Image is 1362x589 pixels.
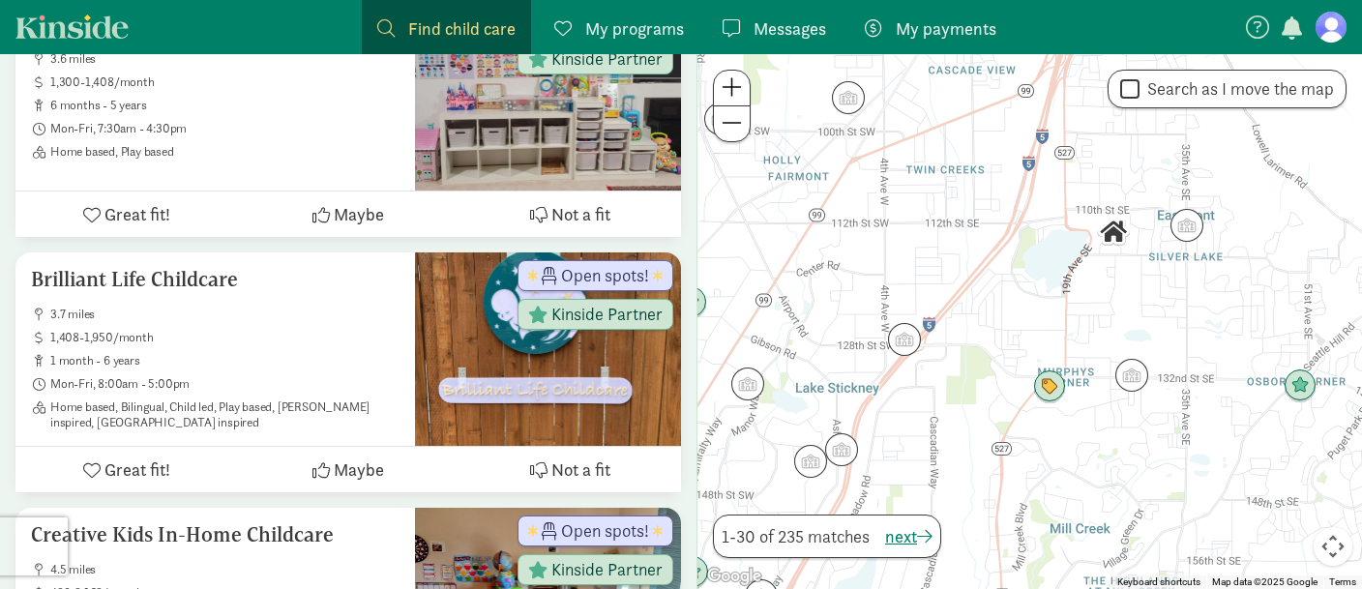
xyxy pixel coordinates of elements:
[50,353,400,368] span: 1 month - 6 years
[722,523,870,549] span: 1-30 of 235 matches
[31,523,400,546] h5: Creative Kids In-Home Childcare
[824,74,873,122] div: Click to see details
[724,360,772,408] div: Click to see details
[702,564,766,589] img: Google
[50,98,400,113] span: 6 months - 5 years
[754,15,826,42] span: Messages
[1089,208,1138,256] div: Click to see details
[666,279,715,327] div: Click to see details
[551,50,663,68] span: Kinside Partner
[459,191,681,237] button: Not a fit
[885,523,933,549] button: next
[1108,351,1156,399] div: Click to see details
[334,456,384,483] span: Maybe
[50,399,400,430] span: Home based, Bilingual, Child led, Play based, [PERSON_NAME] inspired, [GEOGRAPHIC_DATA] inspired
[50,51,400,67] span: 3.6 miles
[561,267,649,284] span: Open spots!
[50,144,400,160] span: Home based, Play based
[408,15,516,42] span: Find child care
[817,426,866,474] div: Click to see details
[702,564,766,589] a: Open this area in Google Maps (opens a new window)
[237,191,459,237] button: Maybe
[50,74,400,90] span: 1,300-1,408/month
[459,447,681,492] button: Not a fit
[585,15,684,42] span: My programs
[1212,576,1318,587] span: Map data ©2025 Google
[1276,362,1324,410] div: Click to see details
[237,447,459,492] button: Maybe
[551,561,663,578] span: Kinside Partner
[1140,77,1334,101] label: Search as I move the map
[551,201,610,227] span: Not a fit
[50,307,400,322] span: 3.7 miles
[50,562,400,577] span: 4.5 miles
[880,315,929,364] div: Click to see details
[50,330,400,345] span: 1,408-1,950/month
[15,191,237,237] button: Great fit!
[696,95,745,143] div: Click to see details
[896,15,996,42] span: My payments
[50,121,400,136] span: Mon-Fri, 7:30am - 4:30pm
[1163,201,1211,250] div: Click to see details
[104,456,170,483] span: Great fit!
[31,268,400,291] h5: Brilliant Life Childcare
[1329,576,1356,587] a: Terms (opens in new tab)
[1025,363,1074,411] div: Click to see details
[551,306,663,323] span: Kinside Partner
[334,201,384,227] span: Maybe
[1314,527,1352,566] button: Map camera controls
[15,447,237,492] button: Great fit!
[15,15,129,39] a: Kinside
[104,201,170,227] span: Great fit!
[1117,575,1200,589] button: Keyboard shortcuts
[561,522,649,540] span: Open spots!
[786,437,835,486] div: Click to see details
[551,456,610,483] span: Not a fit
[50,376,400,392] span: Mon-Fri, 8:00am - 5:00pm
